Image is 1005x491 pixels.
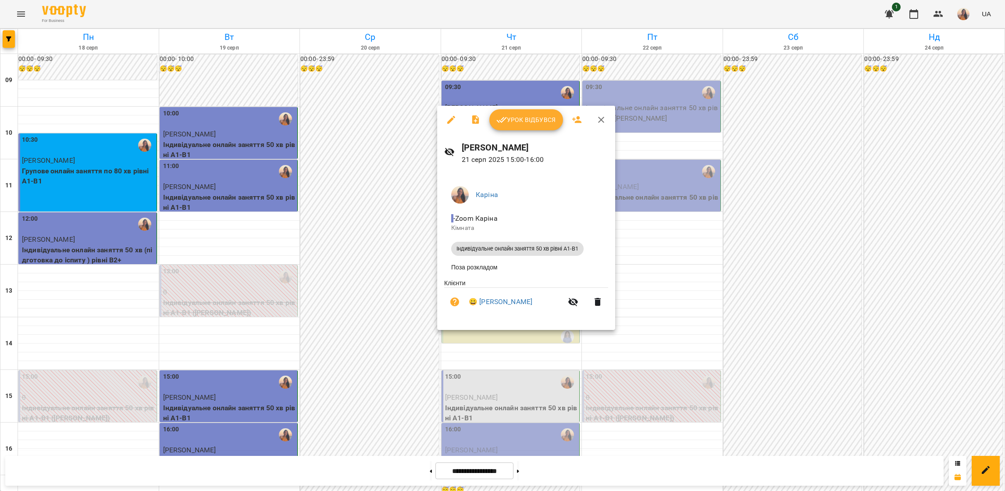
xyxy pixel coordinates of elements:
button: Урок відбувся [489,109,563,130]
span: Урок відбувся [496,115,556,125]
p: Кімната [451,224,601,233]
li: Поза розкладом [444,259,608,275]
span: Індивідуальне онлайн заняття 50 хв рівні А1-В1 [451,245,584,253]
button: Візит ще не сплачено. Додати оплату? [444,291,465,312]
p: 21 серп 2025 15:00 - 16:00 [462,154,608,165]
span: - Zoom Каріна [451,214,499,222]
ul: Клієнти [444,279,608,319]
a: Каріна [476,190,498,199]
img: 069e1e257d5519c3c657f006daa336a6.png [451,186,469,204]
h6: [PERSON_NAME] [462,141,608,154]
a: 😀 [PERSON_NAME] [469,297,532,307]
